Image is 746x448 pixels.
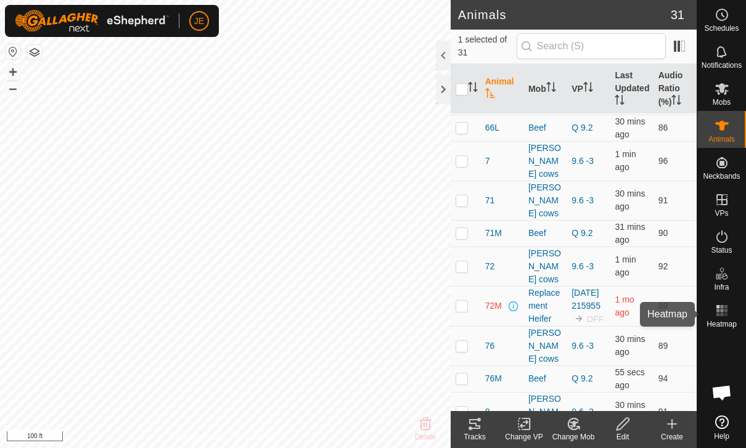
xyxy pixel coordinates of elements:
a: Contact Us [237,432,274,443]
span: 6 Sep 2025 at 11:33 am [615,222,645,245]
span: 76 [485,340,495,352]
div: Beef [528,227,562,240]
span: 1 selected of 31 [458,33,517,59]
div: Edit [598,431,647,442]
span: 96 [658,156,668,166]
a: [DATE] 215955 [572,288,600,311]
span: 90 [658,228,668,238]
span: 6 Sep 2025 at 12:03 pm [615,367,644,390]
span: Status [711,246,732,254]
div: Tracks [450,431,499,442]
span: 6 Sep 2025 at 11:33 am [615,334,645,357]
p-sorticon: Activate to sort [671,97,681,107]
span: 6 Sep 2025 at 11:33 am [615,189,645,211]
div: [PERSON_NAME] cows [528,142,562,181]
a: Q 9.2 [572,228,592,238]
span: 71M [485,227,502,240]
p-sorticon: Activate to sort [468,84,478,94]
span: 89 [658,341,668,351]
span: 92 [658,261,668,271]
button: Map Layers [27,45,42,60]
span: Infra [714,283,729,291]
a: 9.6 -3 [572,407,594,417]
div: Change Mob [549,431,598,442]
span: 91 [658,407,668,417]
a: Q 9.2 [572,373,592,383]
span: 6 Sep 2025 at 11:33 am [615,400,645,423]
span: Help [714,433,729,440]
span: 31 [671,6,684,24]
div: [PERSON_NAME] cows [528,247,562,286]
span: OFF [586,314,604,324]
span: 76M [485,372,502,385]
span: 71 [485,194,495,207]
span: 6 Sep 2025 at 12:03 pm [615,149,636,172]
span: 8 [485,405,490,418]
a: 9.6 -3 [572,195,594,205]
a: Privacy Policy [176,432,223,443]
span: 86 [658,123,668,132]
th: Audio Ratio (%) [654,64,697,114]
span: JE [194,15,204,28]
h2: Animals [458,7,671,22]
th: VP [567,64,610,114]
span: Heatmap [707,320,737,328]
a: 9.6 -3 [572,156,594,166]
span: 6 Sep 2025 at 12:03 pm [615,255,636,277]
span: Schedules [704,25,739,32]
div: [PERSON_NAME] cows [528,327,562,365]
span: 72M [485,299,502,312]
input: Search (S) [517,33,666,59]
button: + [6,65,20,79]
span: 7 [485,155,490,168]
div: Change VP [499,431,549,442]
p-sorticon: Activate to sort [583,84,593,94]
a: Open chat [703,374,740,411]
p-sorticon: Activate to sort [615,97,625,107]
span: 72 [485,260,495,273]
span: VPs [715,210,728,217]
button: – [6,81,20,96]
div: [PERSON_NAME] cows [528,393,562,431]
span: 94 [658,373,668,383]
th: Animal [480,64,523,114]
span: 66L [485,121,499,134]
a: 9.6 -3 [572,261,594,271]
p-sorticon: Activate to sort [546,84,556,94]
span: Mobs [713,99,731,106]
img: to [574,314,584,324]
img: Gallagher Logo [15,10,169,32]
div: Beef [528,121,562,134]
span: Neckbands [703,173,740,180]
span: Animals [708,136,735,143]
div: Create [647,431,697,442]
span: 30 Jul 2025 at 12:03 pm [615,295,634,317]
a: 9.6 -3 [572,341,594,351]
button: Reset Map [6,44,20,59]
span: 89 [658,301,668,311]
div: Replacement Heifer [528,287,562,325]
a: Help [697,410,746,445]
th: Last Updated [610,64,653,114]
span: 6 Sep 2025 at 11:33 am [615,116,645,139]
th: Mob [523,64,567,114]
span: Notifications [702,62,742,69]
div: Beef [528,372,562,385]
a: Q 9.2 [572,123,592,132]
span: 91 [658,195,668,205]
p-sorticon: Activate to sort [485,90,495,100]
div: [PERSON_NAME] cows [528,181,562,220]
